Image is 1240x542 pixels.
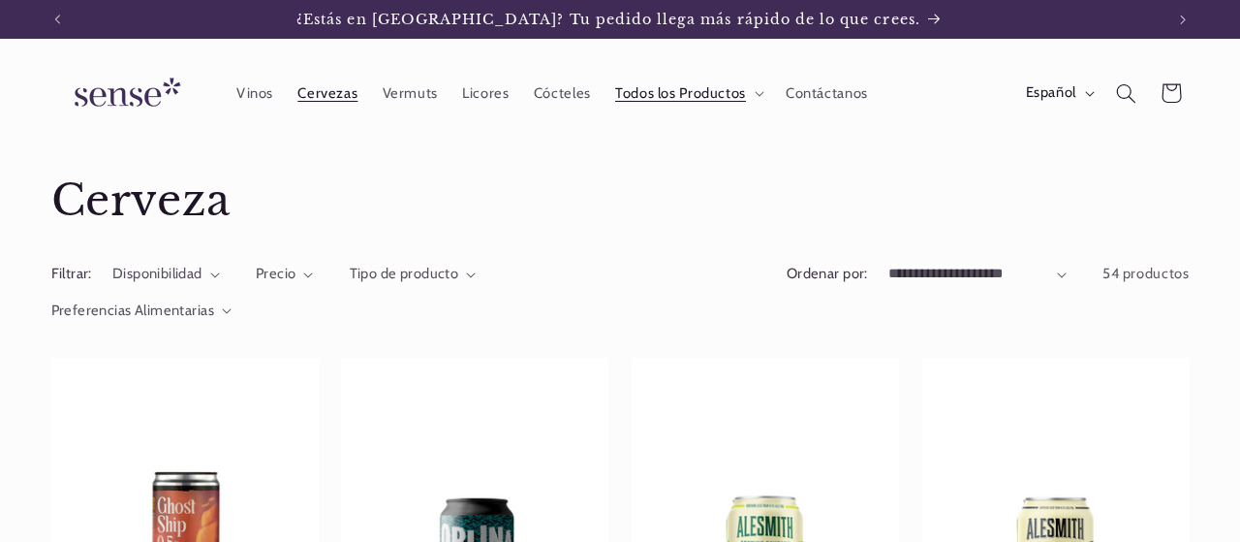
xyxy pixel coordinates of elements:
[450,72,522,114] a: Licores
[51,301,232,322] summary: Preferencias Alimentarias (0 seleccionado)
[383,84,438,103] span: Vermuts
[256,264,314,285] summary: Precio
[615,84,746,103] span: Todos los Productos
[462,84,509,103] span: Licores
[224,72,285,114] a: Vinos
[370,72,450,114] a: Vermuts
[773,72,880,114] a: Contáctanos
[51,174,1190,229] h1: Cerveza
[1026,82,1076,104] span: Español
[51,264,92,285] h2: Filtrar:
[350,265,459,282] span: Tipo de producto
[534,84,591,103] span: Cócteles
[112,265,202,282] span: Disponibilidad
[51,302,215,319] span: Preferencias Alimentarias
[51,66,197,121] img: Sense
[297,84,357,103] span: Cervezas
[112,264,220,285] summary: Disponibilidad (0 seleccionado)
[296,11,920,28] span: ¿Estás en [GEOGRAPHIC_DATA]? Tu pedido llega más rápido de lo que crees.
[786,84,868,103] span: Contáctanos
[1013,74,1103,112] button: Español
[236,84,273,103] span: Vinos
[1102,265,1190,282] span: 54 productos
[350,264,477,285] summary: Tipo de producto (0 seleccionado)
[256,265,296,282] span: Precio
[603,72,773,114] summary: Todos los Productos
[521,72,603,114] a: Cócteles
[1103,71,1148,115] summary: Búsqueda
[44,58,204,129] a: Sense
[286,72,370,114] a: Cervezas
[787,265,868,282] label: Ordenar por:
